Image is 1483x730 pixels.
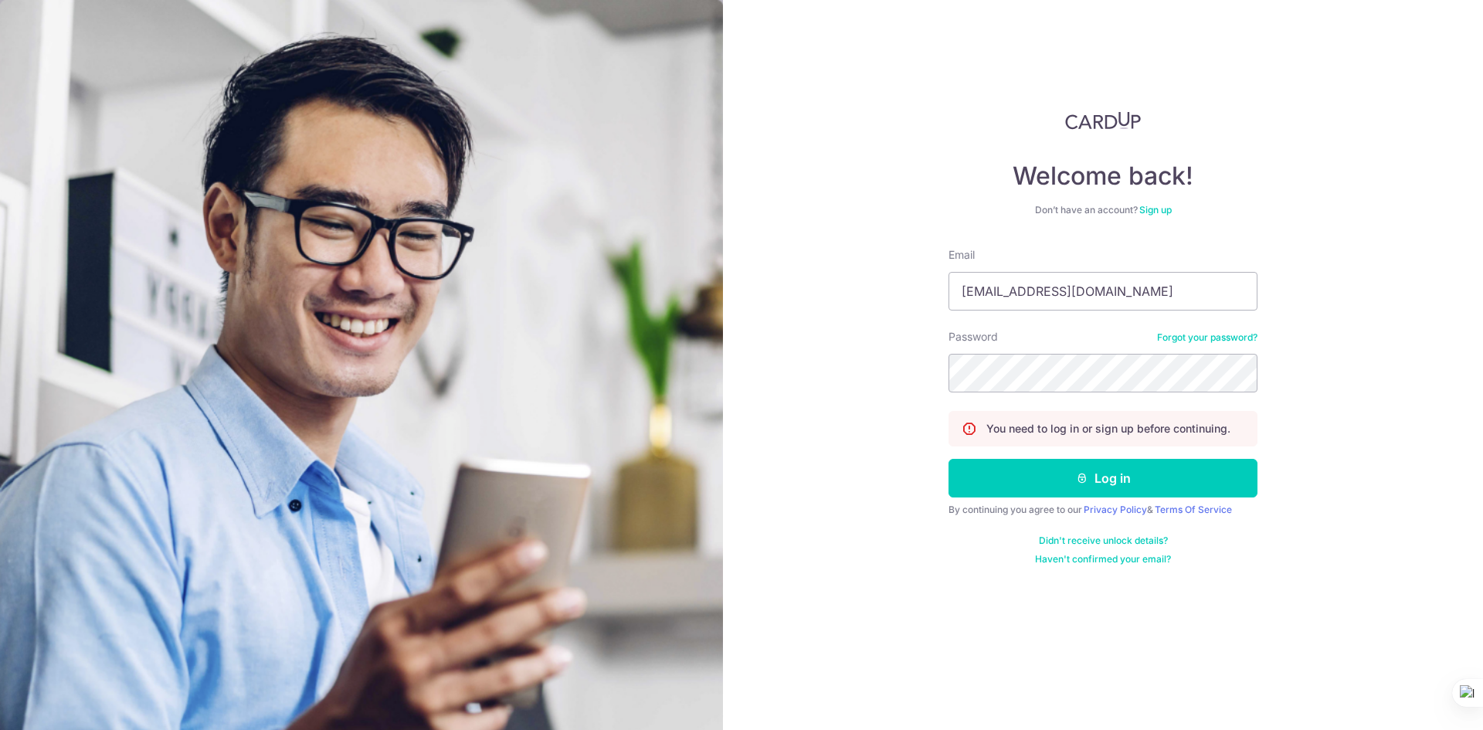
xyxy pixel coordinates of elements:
[1157,331,1257,344] a: Forgot your password?
[949,329,998,345] label: Password
[949,247,975,263] label: Email
[949,459,1257,497] button: Log in
[986,421,1230,436] p: You need to log in or sign up before continuing.
[1035,553,1171,565] a: Haven't confirmed your email?
[949,204,1257,216] div: Don’t have an account?
[1139,204,1172,216] a: Sign up
[1065,111,1141,130] img: CardUp Logo
[949,272,1257,311] input: Enter your Email
[949,161,1257,192] h4: Welcome back!
[1039,535,1168,547] a: Didn't receive unlock details?
[1155,504,1232,515] a: Terms Of Service
[949,504,1257,516] div: By continuing you agree to our &
[1084,504,1147,515] a: Privacy Policy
